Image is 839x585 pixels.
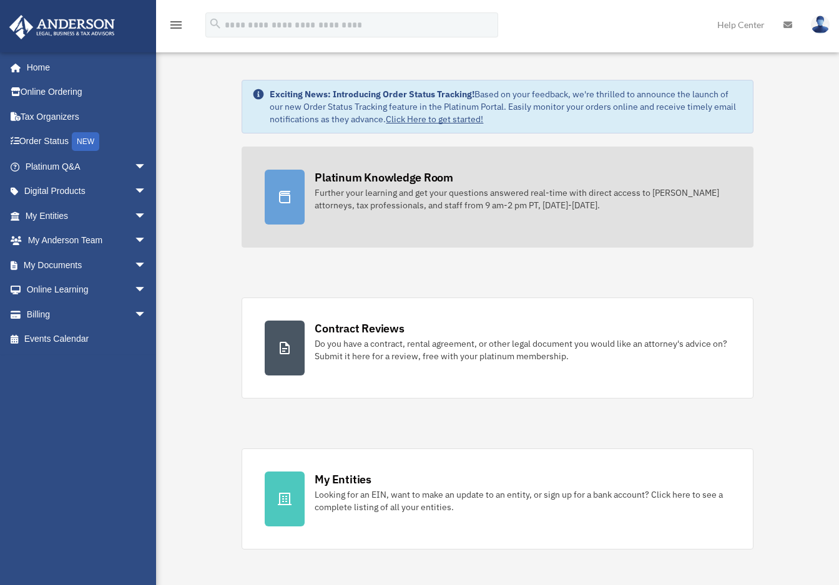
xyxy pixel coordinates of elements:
a: Platinum Q&Aarrow_drop_down [9,154,165,179]
strong: Exciting News: Introducing Order Status Tracking! [270,89,474,100]
a: Digital Productsarrow_drop_down [9,179,165,204]
a: Order StatusNEW [9,129,165,155]
a: My Anderson Teamarrow_drop_down [9,228,165,253]
a: Platinum Knowledge Room Further your learning and get your questions answered real-time with dire... [242,147,753,248]
div: Platinum Knowledge Room [315,170,453,185]
a: Tax Organizers [9,104,165,129]
span: arrow_drop_down [134,179,159,205]
a: Online Ordering [9,80,165,105]
div: Further your learning and get your questions answered real-time with direct access to [PERSON_NAM... [315,186,730,211]
div: Contract Reviews [315,321,404,336]
div: Based on your feedback, we're thrilled to announce the launch of our new Order Status Tracking fe... [270,88,742,125]
a: Home [9,55,159,80]
i: search [209,17,222,31]
a: Billingarrow_drop_down [9,302,165,327]
div: NEW [72,132,99,151]
span: arrow_drop_down [134,302,159,327]
a: My Documentsarrow_drop_down [9,253,165,278]
span: arrow_drop_down [134,278,159,303]
img: Anderson Advisors Platinum Portal [6,15,119,39]
div: Do you have a contract, rental agreement, or other legal document you would like an attorney's ad... [315,337,730,362]
span: arrow_drop_down [134,228,159,254]
a: My Entitiesarrow_drop_down [9,203,165,228]
a: My Entities Looking for an EIN, want to make an update to an entity, or sign up for a bank accoun... [242,448,753,549]
a: Contract Reviews Do you have a contract, rental agreement, or other legal document you would like... [242,297,753,399]
i: menu [169,17,184,32]
a: Online Learningarrow_drop_down [9,278,165,302]
img: User Pic [811,16,830,34]
span: arrow_drop_down [134,154,159,180]
span: arrow_drop_down [134,203,159,229]
span: arrow_drop_down [134,253,159,278]
div: My Entities [315,471,371,487]
a: menu [169,22,184,32]
div: Looking for an EIN, want to make an update to an entity, or sign up for a bank account? Click her... [315,488,730,513]
a: Click Here to get started! [386,114,483,125]
a: Events Calendar [9,327,165,352]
